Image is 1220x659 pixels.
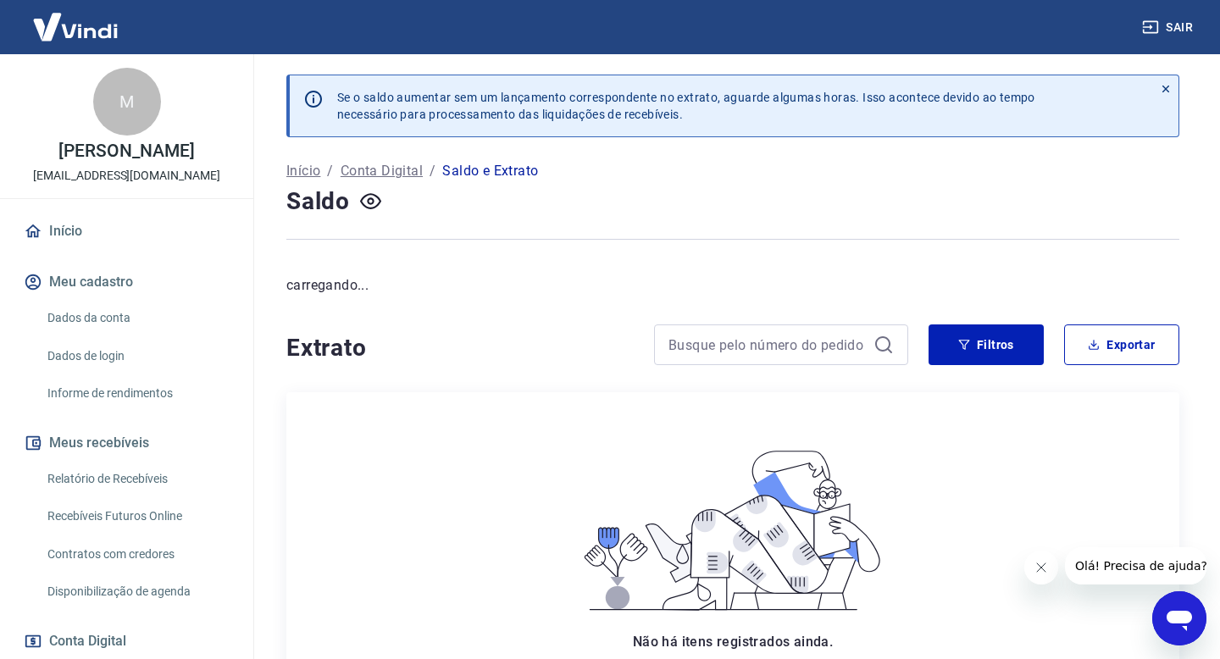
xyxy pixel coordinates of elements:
[41,499,233,534] a: Recebíveis Futuros Online
[286,275,1179,296] p: carregando...
[41,574,233,609] a: Disponibilização de agenda
[1024,551,1058,584] iframe: Fechar mensagem
[41,462,233,496] a: Relatório de Recebíveis
[1065,547,1206,584] iframe: Mensagem da empresa
[337,89,1035,123] p: Se o saldo aumentar sem um lançamento correspondente no extrato, aguarde algumas horas. Isso acon...
[327,161,333,181] p: /
[93,68,161,136] div: M
[442,161,538,181] p: Saldo e Extrato
[20,1,130,53] img: Vindi
[633,634,833,650] span: Não há itens registrados ainda.
[341,161,423,181] a: Conta Digital
[430,161,435,181] p: /
[20,263,233,301] button: Meu cadastro
[10,12,142,25] span: Olá! Precisa de ajuda?
[929,324,1044,365] button: Filtros
[286,185,350,219] h4: Saldo
[668,332,867,357] input: Busque pelo número do pedido
[1139,12,1200,43] button: Sair
[41,376,233,411] a: Informe de rendimentos
[41,339,233,374] a: Dados de login
[20,424,233,462] button: Meus recebíveis
[286,161,320,181] a: Início
[58,142,194,160] p: [PERSON_NAME]
[286,331,634,365] h4: Extrato
[41,537,233,572] a: Contratos com credores
[1064,324,1179,365] button: Exportar
[41,301,233,335] a: Dados da conta
[20,213,233,250] a: Início
[1152,591,1206,645] iframe: Botão para abrir a janela de mensagens
[33,167,220,185] p: [EMAIL_ADDRESS][DOMAIN_NAME]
